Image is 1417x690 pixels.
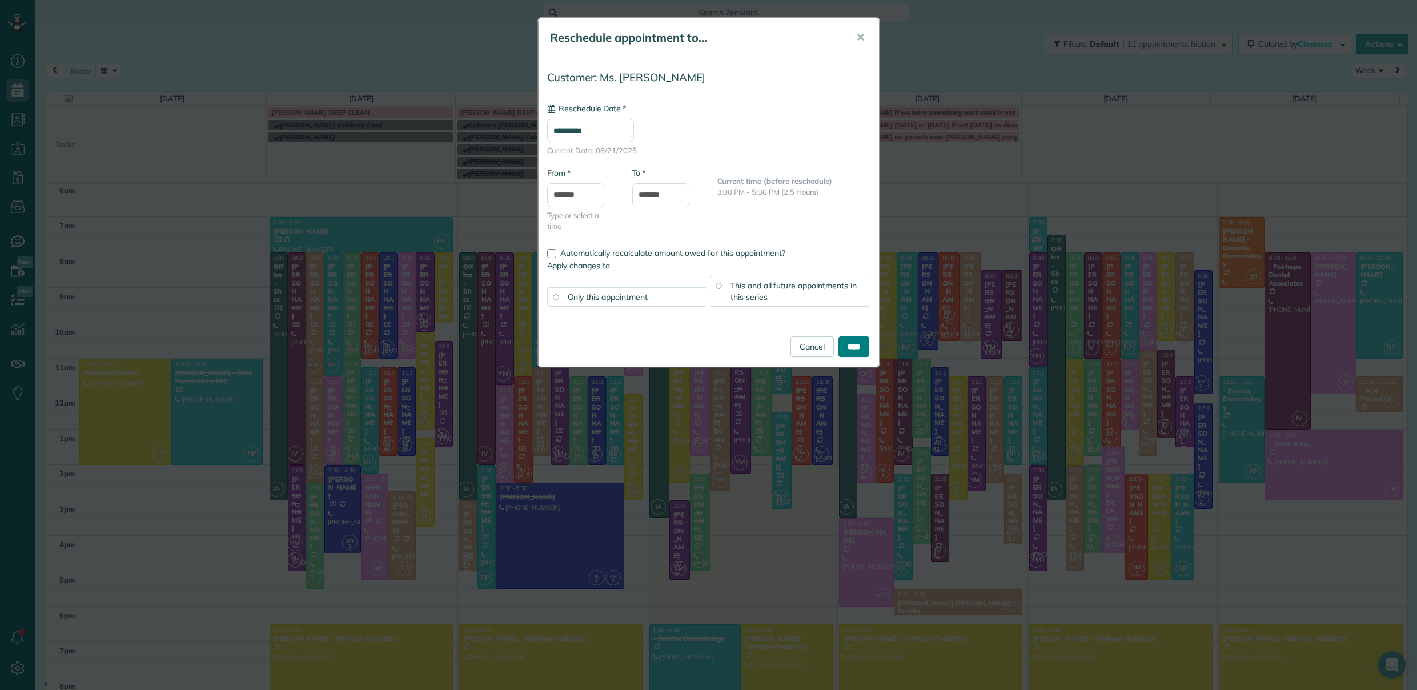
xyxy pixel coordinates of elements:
[856,31,865,44] span: ✕
[547,71,870,83] h4: Customer: Ms. [PERSON_NAME]
[547,167,571,179] label: From
[560,248,785,258] span: Automatically recalculate amount owed for this appointment?
[632,167,645,179] label: To
[547,103,626,114] label: Reschedule Date
[547,210,615,232] span: Type or select a time
[568,292,648,302] span: Only this appointment
[547,260,870,271] label: Apply changes to
[717,187,870,198] p: 3:00 PM - 5:30 PM (2.5 Hours)
[550,30,840,46] h5: Reschedule appointment to...
[547,145,870,156] span: Current Date: 08/21/2025
[717,176,833,186] b: Current time (before reschedule)
[553,294,559,300] input: Only this appointment
[790,336,834,357] a: Cancel
[716,283,721,288] input: This and all future appointments in this series
[730,280,857,302] span: This and all future appointments in this series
